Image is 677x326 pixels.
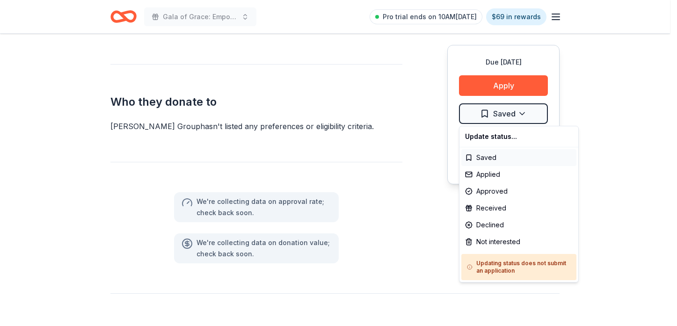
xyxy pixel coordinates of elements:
div: Received [461,200,576,217]
h5: Updating status does not submit an application [467,260,571,275]
div: Update status... [461,128,576,145]
div: Applied [461,166,576,183]
span: Gala of Grace: Empowering Futures for El Porvenir [163,11,238,22]
div: Declined [461,217,576,233]
div: Saved [461,149,576,166]
div: Approved [461,183,576,200]
div: Not interested [461,233,576,250]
